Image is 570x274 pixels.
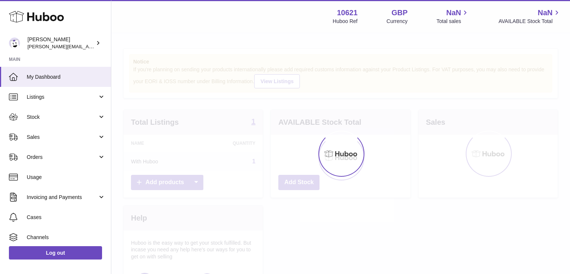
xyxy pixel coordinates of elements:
[498,8,561,25] a: NaN AVAILABLE Stock Total
[387,18,408,25] div: Currency
[333,18,358,25] div: Huboo Ref
[27,36,94,50] div: [PERSON_NAME]
[27,174,105,181] span: Usage
[436,18,469,25] span: Total sales
[27,43,149,49] span: [PERSON_NAME][EMAIL_ADDRESS][DOMAIN_NAME]
[27,94,98,101] span: Listings
[392,8,407,18] strong: GBP
[27,194,98,201] span: Invoicing and Payments
[446,8,461,18] span: NaN
[436,8,469,25] a: NaN Total sales
[27,214,105,221] span: Cases
[27,74,105,81] span: My Dashboard
[27,234,105,241] span: Channels
[27,154,98,161] span: Orders
[27,114,98,121] span: Stock
[9,37,20,49] img: steven@scoreapp.com
[538,8,553,18] span: NaN
[27,134,98,141] span: Sales
[498,18,561,25] span: AVAILABLE Stock Total
[337,8,358,18] strong: 10621
[9,246,102,260] a: Log out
